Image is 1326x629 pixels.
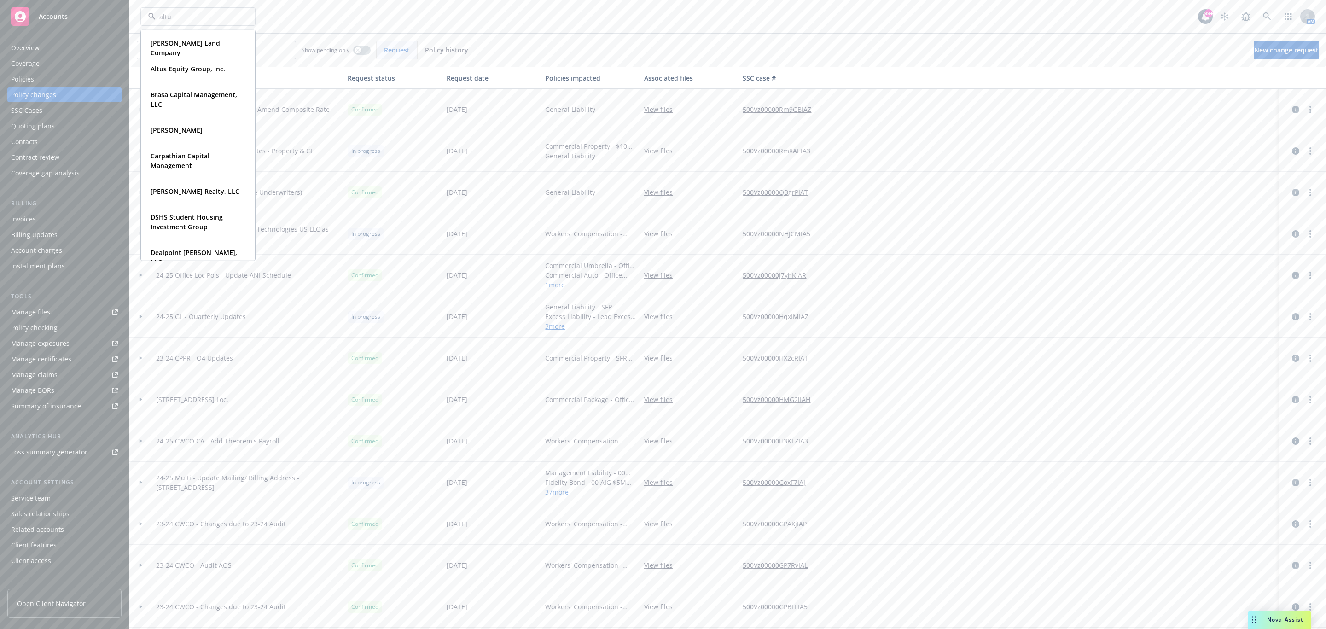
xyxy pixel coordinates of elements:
span: Confirmed [351,437,378,445]
div: Account charges [11,243,62,258]
span: [DATE] [447,312,467,321]
a: View files [644,602,680,612]
span: Request [384,45,410,55]
button: Associated files [640,67,739,89]
div: Account settings [7,478,122,487]
a: View files [644,478,680,487]
span: Workers' Compensation - AOS [545,602,637,612]
a: 500Vz00000QBgrPIAT [743,187,815,197]
a: Contacts [7,134,122,149]
a: circleInformation [1290,270,1301,281]
strong: DSHS Student Housing Investment Group [151,213,223,231]
div: Installment plans [11,259,65,274]
div: Summary of insurance [11,399,81,414]
a: Installment plans [7,259,122,274]
a: Search [1258,7,1276,26]
a: Service team [7,491,122,506]
strong: Altus Equity Group, Inc. [151,64,225,73]
a: Switch app [1279,7,1297,26]
a: Report a Bug [1237,7,1255,26]
a: circleInformation [1290,187,1301,198]
a: Policy changes [7,87,122,102]
div: Manage certificates [11,352,71,367]
div: Toggle Row Expanded [129,503,152,545]
a: 500Vz00000GoxF7IAJ [743,478,813,487]
a: 500Vz00000HMG2lIAH [743,395,818,404]
input: Filter by keyword... [137,41,296,59]
div: Policies [11,72,34,87]
a: View files [644,270,680,280]
div: Contacts [11,134,38,149]
span: Accounts [39,13,68,20]
div: Overview [11,41,40,55]
strong: Brasa Capital Management, LLC [151,90,237,109]
a: 500Vz00000HX2cRIAT [743,353,815,363]
a: View files [644,436,680,446]
div: Toggle Row Expanded [129,379,152,420]
strong: [PERSON_NAME] Land Company [151,39,220,57]
span: [DATE] [447,478,467,487]
div: Manage exposures [11,336,70,351]
span: Commercial Package - Office Locations [545,395,637,404]
a: circleInformation [1290,353,1301,364]
span: [DATE] [447,436,467,446]
div: Manage claims [11,367,58,382]
a: 37 more [545,487,637,497]
a: 500Vz00000GP7RvIAL [743,560,815,570]
button: Request status [344,67,443,89]
div: Toggle Row Expanded [129,130,152,172]
a: 500Vz00000H3KLZIA3 [743,436,815,446]
a: Summary of insurance [7,399,122,414]
span: [DATE] [447,602,467,612]
a: View files [644,229,680,239]
span: [STREET_ADDRESS] Loc. [156,395,228,404]
div: Toggle Row Expanded [129,545,152,586]
span: Policy history [425,45,468,55]
span: [DATE] [447,395,467,404]
a: more [1305,270,1316,281]
a: Coverage [7,56,122,71]
a: more [1305,601,1316,612]
a: Invoices [7,212,122,227]
div: Manage BORs [11,383,54,398]
div: Toggle Row Expanded [129,172,152,213]
a: Contract review [7,150,122,165]
span: In progress [351,230,380,238]
span: 23-24 CWCO - Changes due to 23-24 Audit [156,519,286,529]
span: Confirmed [351,188,378,197]
a: circleInformation [1290,560,1301,571]
span: Nova Assist [1267,616,1303,623]
a: View files [644,146,680,156]
a: Manage claims [7,367,122,382]
span: 23-24 CWCO - Changes due to 23-24 Audit [156,602,286,612]
span: General Liability - SFR [545,302,637,312]
a: more [1305,187,1316,198]
div: Billing [7,199,122,208]
a: SSC Cases [7,103,122,118]
span: Commercial Property - $10M Primary [545,141,637,151]
div: Toggle Row Expanded [129,420,152,462]
strong: Dealpoint [PERSON_NAME], LLC [151,248,237,267]
a: circleInformation [1290,601,1301,612]
span: [DATE] [447,229,467,239]
div: Invoices [11,212,36,227]
div: Policy checking [11,320,58,335]
a: circleInformation [1290,477,1301,488]
a: Manage files [7,305,122,320]
span: Excess Liability - Lead Excess $1M - SFR [545,312,637,321]
div: Toggle Row Expanded [129,462,152,503]
span: General Liability [545,151,637,161]
span: In progress [351,147,380,155]
a: Quoting plans [7,119,122,134]
span: Management Liability - 00 AIG $5M EPL/FID/ELL [545,468,637,478]
span: [DATE] [447,560,467,570]
a: View files [644,187,680,197]
span: General Liability [545,105,595,114]
a: more [1305,353,1316,364]
span: Manage exposures [7,336,122,351]
span: Confirmed [351,271,378,280]
a: Accounts [7,4,122,29]
div: Manage files [11,305,50,320]
span: 24-25 CWCO CA - Add Theorem's Payroll [156,436,279,446]
a: View files [644,312,680,321]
